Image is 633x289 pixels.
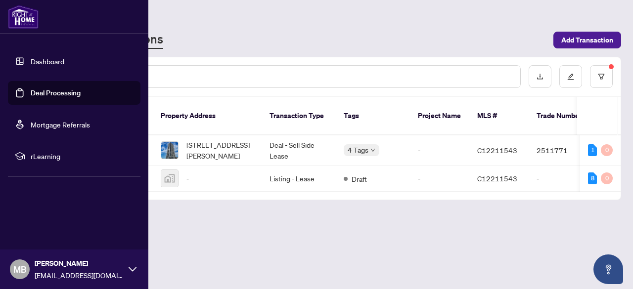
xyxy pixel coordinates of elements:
td: - [529,165,598,192]
button: filter [590,65,613,88]
td: - [410,165,469,192]
span: Add Transaction [561,32,613,48]
td: 2511771 [529,135,598,165]
th: Trade Number [529,97,598,135]
div: 0 [601,144,613,156]
button: Add Transaction [553,32,621,48]
div: 1 [588,144,597,156]
span: down [370,148,375,153]
img: logo [8,5,39,29]
th: Transaction Type [262,97,336,135]
button: download [529,65,551,88]
td: - [410,135,469,165]
td: Deal - Sell Side Lease [262,135,336,165]
span: download [537,73,543,80]
span: - [186,173,189,184]
td: Listing - Lease [262,165,336,192]
div: 8 [588,172,597,184]
a: Deal Processing [31,88,81,97]
span: rLearning [31,151,134,162]
a: Mortgage Referrals [31,120,90,129]
span: Draft [352,173,367,184]
span: [EMAIL_ADDRESS][DOMAIN_NAME] [35,270,124,281]
a: Dashboard [31,57,64,66]
span: C12211543 [477,146,517,155]
button: edit [559,65,582,88]
th: Project Name [410,97,469,135]
span: [STREET_ADDRESS][PERSON_NAME] [186,139,254,161]
img: thumbnail-img [161,170,178,187]
span: MB [13,262,27,276]
th: Property Address [153,97,262,135]
span: C12211543 [477,174,517,183]
span: edit [567,73,574,80]
img: thumbnail-img [161,142,178,159]
div: 0 [601,172,613,184]
span: filter [598,73,605,80]
th: Tags [336,97,410,135]
button: Open asap [593,254,623,284]
span: 4 Tags [348,144,368,156]
span: [PERSON_NAME] [35,258,124,269]
th: MLS # [469,97,529,135]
